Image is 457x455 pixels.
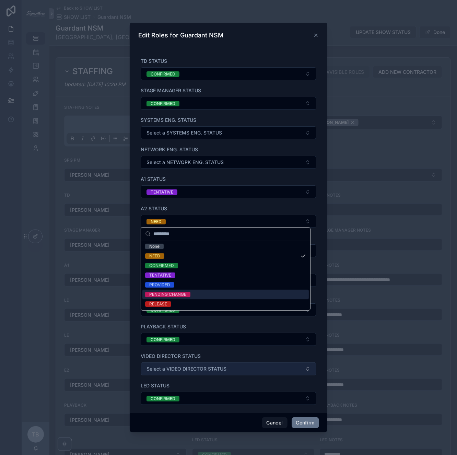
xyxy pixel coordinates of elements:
[147,129,222,136] span: Select a SYSTEMS ENG. STATUS
[151,189,173,195] div: TENTATIVE
[149,272,171,278] div: TENTATIVE
[151,219,162,224] div: NEED
[141,206,167,211] span: A2 STATUS
[141,412,174,418] span: LED 2 STATUS
[141,126,316,139] button: Select Button
[141,67,316,80] button: Select Button
[141,87,201,93] span: STAGE MANAGER STATUS
[149,292,186,297] div: PENDING CHANGE
[141,333,316,346] button: Select Button
[141,176,166,182] span: A1 STATUS
[262,417,287,428] button: Cancel
[151,101,175,106] div: CONFIRMED
[151,396,175,401] div: CONFIRMED
[141,240,310,310] div: Suggestions
[141,362,316,375] button: Select Button
[141,353,201,359] span: VIDEO DIRECTOR STATUS
[141,97,316,110] button: Select Button
[141,392,316,405] button: Select Button
[141,156,316,169] button: Select Button
[149,301,167,307] div: RELEASE
[292,417,319,428] button: Confirm
[149,253,160,259] div: NEED
[141,215,316,228] button: Select Button
[141,117,196,123] span: SYSTEMS ENG. STATUS
[141,58,167,64] span: TD STATUS
[147,365,226,372] span: Select a VIDEO DIRECTOR STATUS
[141,383,169,388] span: LED STATUS
[138,31,223,39] h3: Edit Roles for Guardant NSM
[149,282,170,288] div: PROVIDED
[141,185,316,198] button: Select Button
[141,324,186,329] span: PLAYBACK STATUS
[147,159,224,166] span: Select a NETWORK ENG. STATUS
[141,147,198,152] span: NETWORK ENG. STATUS
[151,337,175,342] div: CONFIRMED
[151,71,175,77] div: CONFIRMED
[149,244,160,249] div: None
[149,263,174,268] div: CONFIRMED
